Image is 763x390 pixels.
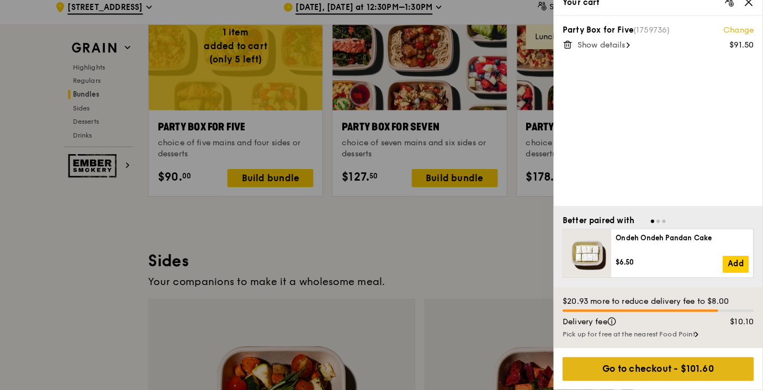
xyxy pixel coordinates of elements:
a: Add [724,259,749,276]
div: $6.50 [619,261,724,270]
span: (1759736) [637,34,672,44]
div: Your cart [568,7,754,18]
div: $10.10 [711,318,761,329]
a: Change [724,34,754,45]
span: Go to slide 3 [665,224,668,227]
div: Pick up for free at the nearest Food Point [568,331,754,340]
div: Ondeh Ondeh Pandan Cake [619,238,749,246]
div: Party Box for Five [568,34,754,45]
div: $91.50 [730,48,754,59]
div: Delivery fee [561,318,711,329]
div: Go to checkout - $101.60 [568,358,754,381]
div: $20.93 more to reduce delivery fee to $8.00 [568,298,754,309]
span: Go to slide 2 [659,224,663,227]
div: Better paired with [568,219,638,230]
span: Go to slide 1 [654,224,657,227]
span: Show details [582,49,629,58]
